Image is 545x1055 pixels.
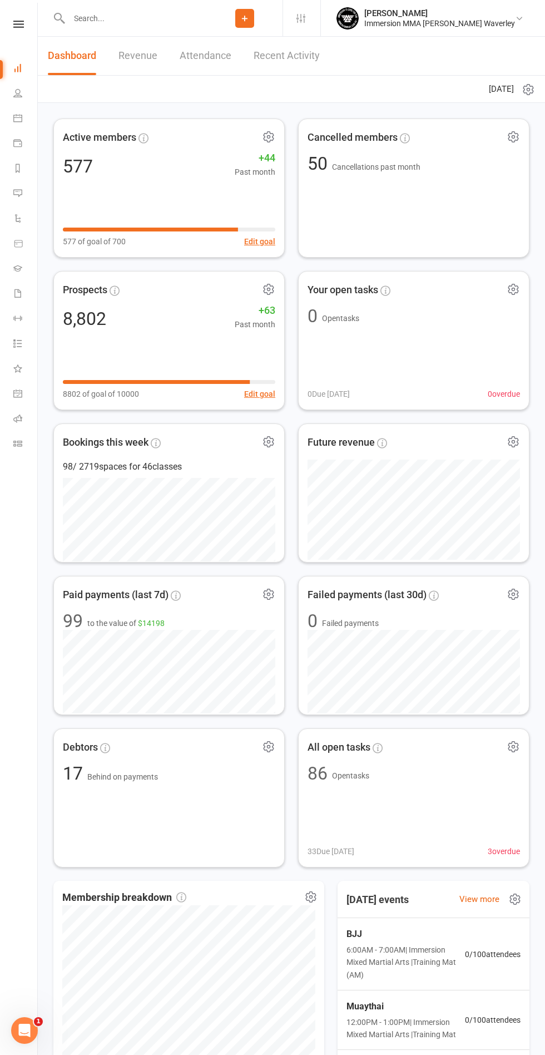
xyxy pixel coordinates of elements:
span: 33 Due [DATE] [308,845,354,857]
span: to the value of [87,617,165,629]
span: 8802 of goal of 10000 [63,388,139,400]
h3: [DATE] events [338,890,418,910]
div: 99 [63,612,83,630]
div: 577 [63,157,93,175]
a: People [13,82,38,107]
span: Past month [235,318,275,331]
span: [DATE] [489,82,514,96]
span: Open tasks [322,314,359,323]
span: Muaythai [346,999,465,1014]
span: 3 overdue [488,845,520,857]
span: 1 [34,1017,43,1026]
a: Attendance [180,37,231,75]
a: View more [459,893,499,906]
a: General attendance kiosk mode [13,382,38,407]
span: Failed payments (last 30d) [308,587,427,603]
a: What's New [13,357,38,382]
span: Open tasks [332,771,369,780]
span: +63 [235,303,275,319]
div: 0 [308,612,318,630]
span: $14198 [138,619,165,628]
span: 17 [63,763,87,784]
span: BJJ [346,927,465,941]
span: Bookings this week [63,435,148,451]
span: 0 / 100 attendees [465,948,521,960]
span: 0 Due [DATE] [308,388,350,400]
span: 50 [308,153,332,174]
a: Roll call kiosk mode [13,407,38,432]
div: 98 / 2719 spaces for 46 classes [63,460,275,474]
span: 0 overdue [488,388,520,400]
a: Dashboard [48,37,96,75]
span: Prospects [63,282,107,298]
a: Product Sales [13,232,38,257]
a: Revenue [118,37,157,75]
div: 0 [308,307,318,325]
span: Paid payments (last 7d) [63,587,169,603]
span: Membership breakdown [62,890,186,906]
span: Future revenue [308,435,375,451]
span: Behind on payments [87,772,158,781]
span: Failed payments [322,617,379,629]
a: Payments [13,132,38,157]
div: 86 [308,765,328,782]
img: thumb_image1704201953.png [336,7,359,29]
button: Edit goal [244,388,275,400]
iframe: Intercom live chat [11,1017,38,1044]
div: Immersion MMA [PERSON_NAME] Waverley [364,18,515,28]
span: 577 of goal of 700 [63,235,126,248]
span: 12:00PM - 1:00PM | Immersion Mixed Martial Arts | Training Mat [346,1016,465,1041]
span: Cancellations past month [332,162,420,171]
div: [PERSON_NAME] [364,8,515,18]
button: Edit goal [244,235,275,248]
span: Your open tasks [308,282,378,298]
span: Active members [63,130,136,146]
input: Search... [66,11,207,26]
span: Cancelled members [308,130,398,146]
a: Dashboard [13,57,38,82]
a: Class kiosk mode [13,432,38,457]
a: Calendar [13,107,38,132]
div: 8,802 [63,310,106,328]
span: 6:00AM - 7:00AM | Immersion Mixed Martial Arts | Training Mat (AM) [346,944,465,981]
a: Reports [13,157,38,182]
span: Past month [235,166,275,178]
span: Debtors [63,740,98,756]
span: All open tasks [308,740,370,756]
a: Recent Activity [254,37,320,75]
span: 0 / 100 attendees [465,1014,521,1026]
span: +44 [235,150,275,166]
